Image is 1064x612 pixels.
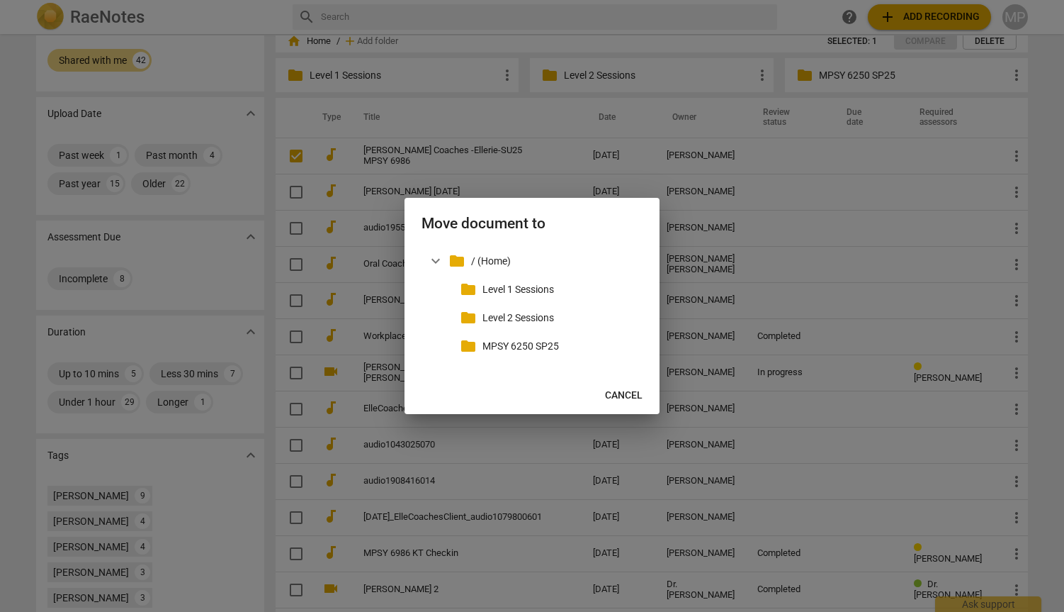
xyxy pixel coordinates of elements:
span: Cancel [605,389,643,403]
span: folder [448,252,465,269]
span: expand_more [427,252,444,269]
p: MPSY 6250 SP25 [482,339,637,354]
h2: Move document to [421,215,643,233]
p: / (Home) [471,254,637,269]
p: Level 1 Sessions [482,282,637,297]
span: folder [460,309,477,326]
span: folder [460,338,477,355]
span: folder [460,281,477,298]
button: Cancel [594,383,654,408]
p: Level 2 Sessions [482,311,637,326]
